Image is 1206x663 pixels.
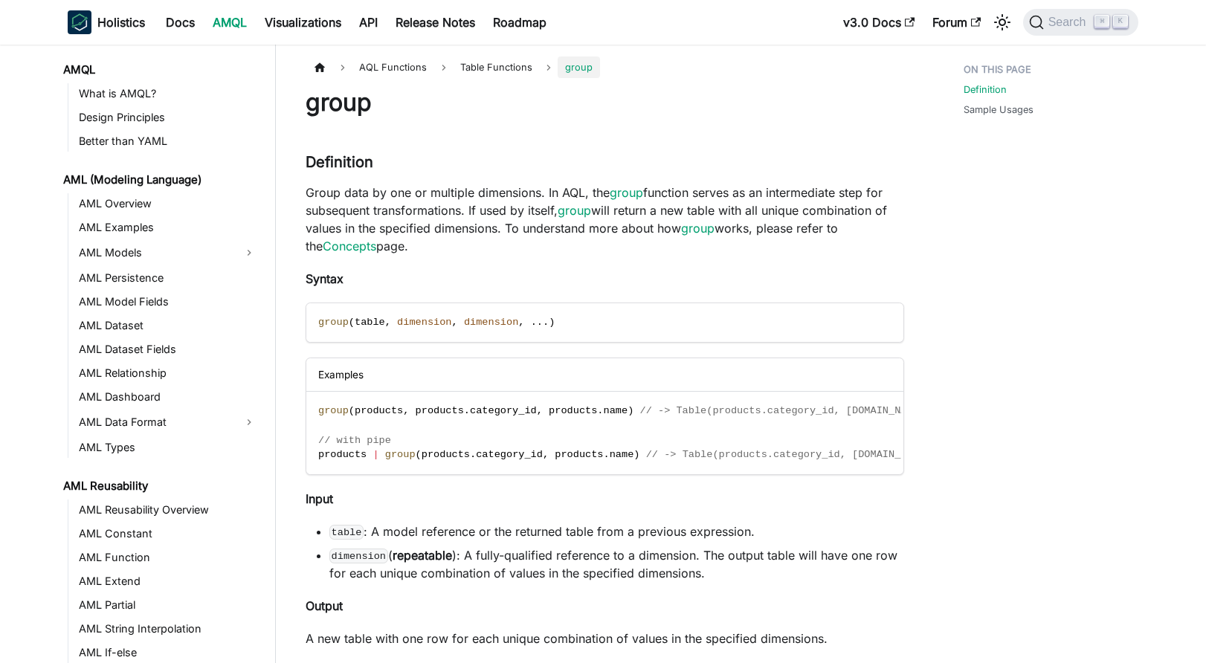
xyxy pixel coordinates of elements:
a: AMQL [204,10,256,34]
span: dimension [464,317,518,328]
span: . [464,405,470,416]
a: AML Partial [74,595,262,615]
a: AML Extend [74,571,262,592]
button: Search (Command+K) [1023,9,1138,36]
p: A new table with one row for each unique combination of values in the specified dimensions. [306,630,904,647]
a: v3.0 Docs [834,10,923,34]
span: . [537,317,543,328]
a: AML Model Fields [74,291,262,312]
a: Table Functions [453,56,540,78]
span: Search [1044,16,1095,29]
a: AML Examples [74,217,262,238]
button: Expand sidebar category 'AML Models' [236,241,262,265]
a: group [610,185,643,200]
strong: Syntax [306,271,344,286]
span: , [543,449,549,460]
a: Forum [923,10,990,34]
span: ) [633,449,639,460]
span: // with pipe [318,435,391,446]
span: group [318,317,349,328]
span: category_id [470,405,537,416]
a: AML Overview [74,193,262,214]
kbd: K [1113,15,1128,28]
span: name [604,405,628,416]
a: AML Reusability [59,476,262,497]
span: products [555,449,603,460]
span: ( [416,449,422,460]
strong: repeatable [393,548,452,563]
span: ) [628,405,633,416]
a: Design Principles [74,107,262,128]
strong: Output [306,598,343,613]
a: Better than YAML [74,131,262,152]
span: category_id [476,449,543,460]
span: , [518,317,524,328]
a: Visualizations [256,10,350,34]
span: ( [349,405,355,416]
a: group [681,221,715,236]
span: | [373,449,378,460]
span: . [543,317,549,328]
a: Sample Usages [964,103,1034,117]
span: group [558,56,600,78]
a: AML Dashboard [74,387,262,407]
span: products [318,449,367,460]
a: Home page [306,56,334,78]
a: Docs [157,10,204,34]
span: dimension [397,317,451,328]
code: dimension [329,549,388,563]
span: , [403,405,409,416]
kbd: ⌘ [1094,15,1109,28]
a: group [558,203,591,218]
span: group [318,405,349,416]
span: name [610,449,634,460]
span: , [537,405,543,416]
button: Expand sidebar category 'AML Data Format' [236,410,262,434]
span: . [604,449,610,460]
span: Table Functions [460,62,532,73]
nav: Breadcrumbs [306,56,904,78]
span: . [470,449,476,460]
span: // -> Table(products.category_id, [DOMAIN_NAME]) [646,449,938,460]
a: What is AMQL? [74,83,262,104]
span: . [531,317,537,328]
a: AML Relationship [74,363,262,384]
span: products [549,405,597,416]
a: AML Models [74,241,236,265]
a: AML Dataset Fields [74,339,262,360]
span: // -> Table(products.category_id, [DOMAIN_NAME]) [640,405,932,416]
span: ) [549,317,555,328]
p: Group data by one or multiple dimensions. In AQL, the function serves as an intermediate step for... [306,184,904,255]
a: AML Data Format [74,410,236,434]
a: AML Constant [74,523,262,544]
code: table [329,525,364,540]
li: ( ): A fully-qualified reference to a dimension. The output table will have one row for each uniq... [329,546,904,582]
nav: Docs sidebar [53,45,276,663]
span: AQL Functions [352,56,434,78]
li: : A model reference or the returned table from a previous expression. [329,523,904,540]
a: AML Function [74,547,262,568]
a: AML String Interpolation [74,618,262,639]
a: AML (Modeling Language) [59,169,262,190]
button: Switch between dark and light mode (currently light mode) [990,10,1014,34]
span: , [452,317,458,328]
a: Release Notes [387,10,484,34]
strong: Input [306,491,333,506]
a: HolisticsHolistics [68,10,145,34]
a: Roadmap [484,10,555,34]
a: AML Types [74,437,262,458]
span: table [355,317,385,328]
span: , [385,317,391,328]
a: AML Reusability Overview [74,499,262,520]
a: AML Dataset [74,315,262,336]
span: products [355,405,403,416]
a: API [350,10,387,34]
span: group [385,449,416,460]
span: products [416,405,464,416]
h3: Definition [306,153,904,172]
a: Concepts [323,239,376,253]
span: products [422,449,470,460]
a: AML If-else [74,642,262,663]
div: Examples [306,358,903,392]
a: AML Persistence [74,268,262,288]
